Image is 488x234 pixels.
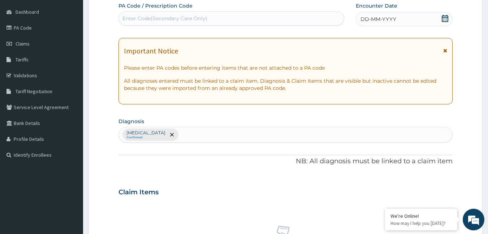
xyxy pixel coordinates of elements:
[38,40,121,50] div: Chat with us now
[124,77,448,92] p: All diagnoses entered must be linked to a claim item. Diagnosis & Claim Items that are visible bu...
[118,157,453,166] p: NB: All diagnosis must be linked to a claim item
[390,220,452,226] p: How may I help you today?
[16,88,52,95] span: Tariff Negotiation
[16,9,39,15] span: Dashboard
[118,118,144,125] label: Diagnosis
[122,15,207,22] div: Enter Code(Secondary Care Only)
[390,213,452,219] div: We're Online!
[124,47,178,55] h1: Important Notice
[42,71,100,144] span: We're online!
[13,36,29,54] img: d_794563401_company_1708531726252_794563401
[356,2,397,9] label: Encounter Date
[118,188,159,196] h3: Claim Items
[118,2,193,9] label: PA Code / Prescription Code
[4,157,138,182] textarea: Type your message and hit 'Enter'
[16,56,29,63] span: Tariffs
[118,4,136,21] div: Minimize live chat window
[360,16,396,23] span: DD-MM-YYYY
[124,64,448,71] p: Please enter PA codes before entering items that are not attached to a PA code
[16,40,30,47] span: Claims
